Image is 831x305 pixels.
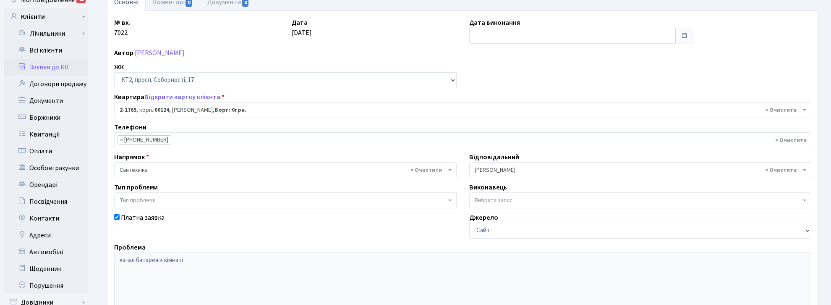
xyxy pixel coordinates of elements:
a: Лічильники [10,25,88,42]
a: Заявки до КК [4,59,88,76]
label: Дата [292,18,308,28]
span: × [120,136,123,144]
label: Автор [114,48,133,58]
a: Щоденник [4,260,88,277]
a: Посвідчення [4,193,88,210]
span: Тихонов М.М. [475,166,801,174]
span: Тип проблеми [120,196,156,205]
a: Адреси [4,227,88,244]
a: Автомобілі [4,244,88,260]
a: Особові рахунки [4,160,88,176]
b: 00124 [154,106,169,114]
span: Сантехніка [114,162,457,178]
a: Квитанції [4,126,88,143]
span: <b>2-1765</b>, корп.: <b>00124</b>, Горбенко Андрій Володимирович, <b>Борг: 0грн.</b> [120,106,801,114]
label: № вх. [114,18,131,28]
label: Телефони [114,122,146,132]
a: Оплати [4,143,88,160]
span: Сантехніка [120,166,446,174]
b: 2-1765 [120,106,136,114]
a: Документи [4,92,88,109]
label: ЖК [114,62,124,72]
a: [PERSON_NAME] [135,48,185,58]
span: <b>2-1765</b>, корп.: <b>00124</b>, Горбенко Андрій Володимирович, <b>Борг: 0грн.</b> [114,102,811,118]
a: Клієнти [4,8,88,25]
span: Видалити всі елементи [410,166,442,174]
span: Вибрати запис [475,196,512,205]
span: Видалити всі елементи [765,166,797,174]
span: Видалити всі елементи [775,136,807,145]
label: Виконавець [469,182,507,192]
label: Напрямок [114,152,149,162]
b: Борг: 0грн. [214,106,246,114]
a: Боржники [4,109,88,126]
label: Тип проблеми [114,182,158,192]
label: Платна заявка [121,213,165,223]
div: 7022 [108,18,285,44]
a: Порушення [4,277,88,294]
a: Договори продажу [4,76,88,92]
label: Квартира [114,92,225,102]
span: Тихонов М.М. [469,162,812,178]
label: Відповідальний [469,152,519,162]
label: Джерело [469,213,498,223]
a: Орендарі [4,176,88,193]
label: Проблема [114,242,146,252]
label: Дата виконання [469,18,520,28]
a: Всі клієнти [4,42,88,59]
div: [DATE] [285,18,463,44]
a: Відкрити картку клієнта [144,92,220,102]
span: Видалити всі елементи [765,106,797,114]
a: Контакти [4,210,88,227]
li: +380667905316 [117,135,171,145]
